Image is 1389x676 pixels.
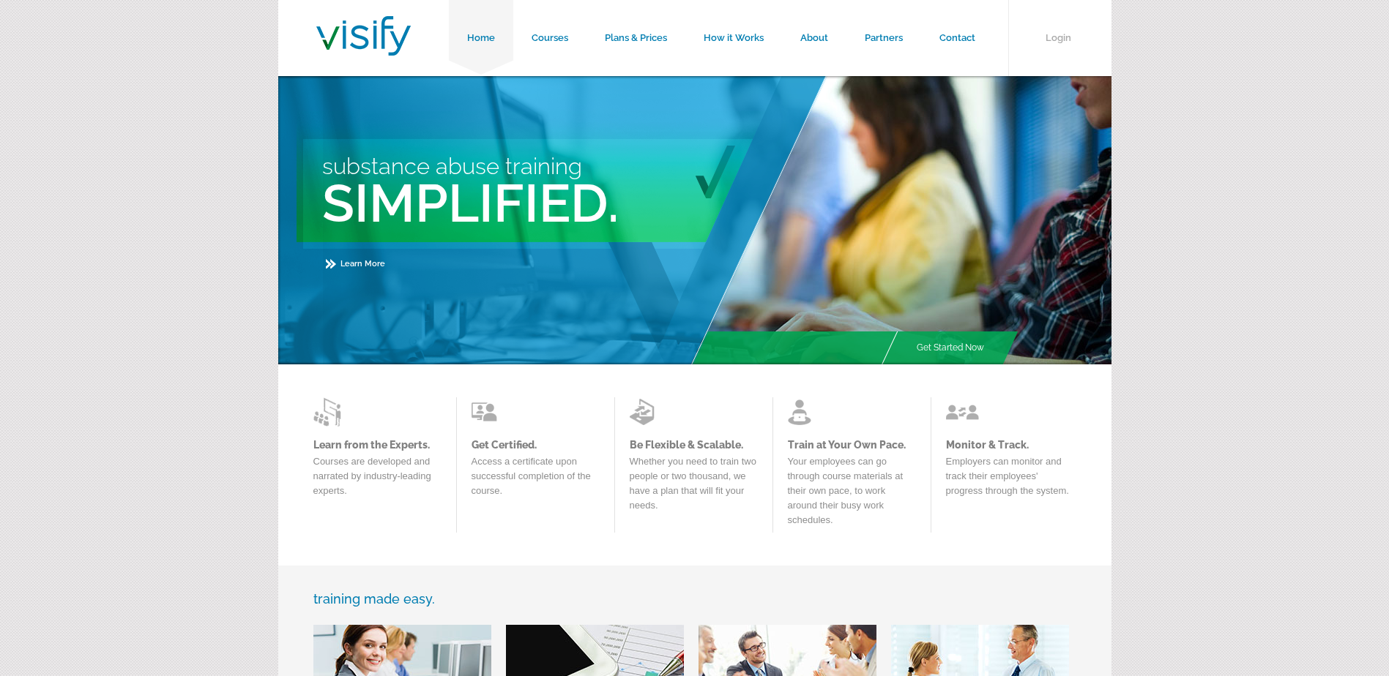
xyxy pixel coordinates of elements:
img: Visify Training [316,16,411,56]
p: Access a certificate upon successful completion of the course. [472,454,600,506]
h3: Substance Abuse Training [322,153,830,179]
a: Train at Your Own Pace. [788,439,916,451]
img: Learn from the Experts [472,397,504,427]
a: Monitor & Track. [946,439,1074,451]
p: Whether you need to train two people or two thousand, we have a plan that will fit your needs. [630,454,758,520]
img: Learn from the Experts [788,397,821,427]
img: Main Image [690,76,1111,364]
a: Be Flexible & Scalable. [630,439,758,451]
h3: training made easy. [313,591,1076,606]
a: Get Certified. [472,439,600,451]
a: Visify Training [316,39,411,60]
a: Learn More [326,259,385,268]
a: Learn from the Experts. [313,439,442,451]
img: Learn from the Experts [313,397,346,427]
h2: Simplified. [322,172,830,234]
a: Get Started Now [898,331,1002,364]
p: Your employees can go through course materials at their own pace, to work around their busy work ... [788,454,916,535]
img: Learn from the Experts [946,397,979,427]
p: Employers can monitor and track their employees' progress through the system. [946,454,1074,506]
p: Courses are developed and narrated by industry-leading experts. [313,454,442,506]
img: Learn from the Experts [630,397,663,427]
